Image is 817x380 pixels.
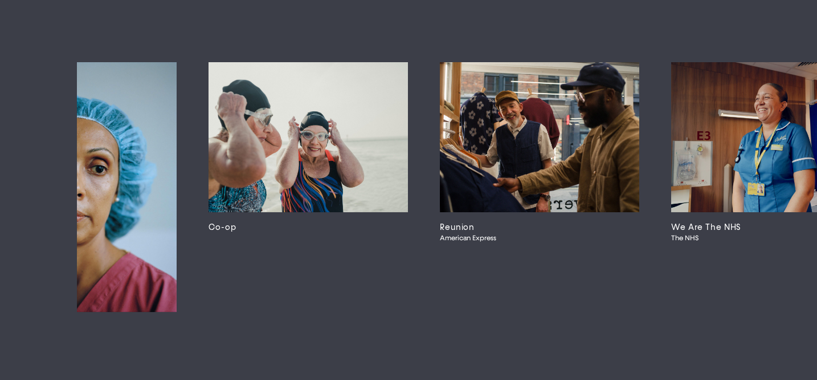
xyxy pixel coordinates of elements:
[440,62,639,350] a: ReunionAmerican Express
[440,234,620,242] span: American Express
[440,221,639,234] h3: Reunion
[209,221,408,234] h3: Co-op
[209,62,408,350] a: Co-op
